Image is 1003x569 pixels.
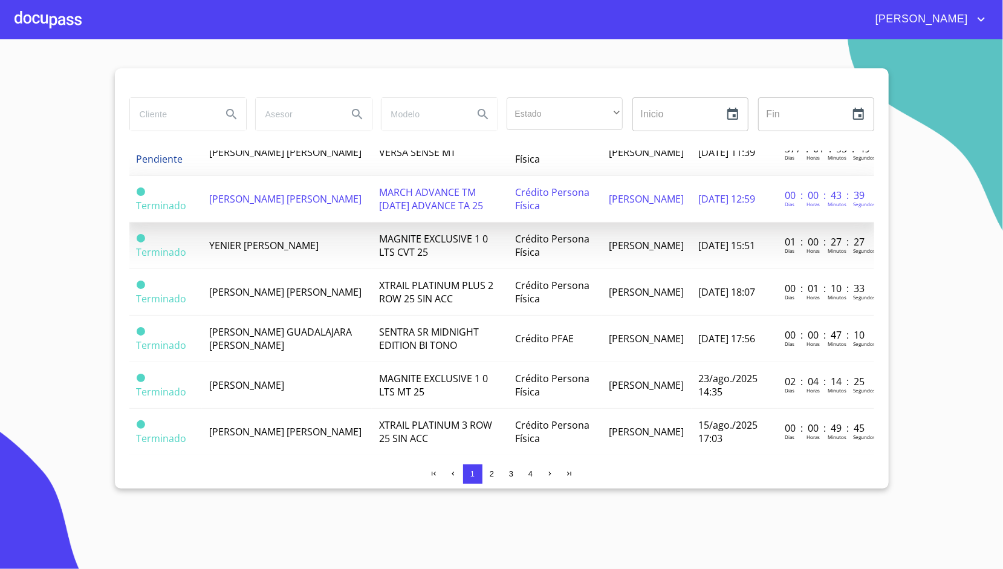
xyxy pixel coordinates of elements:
span: 23/ago./2025 14:35 [699,372,758,398]
p: 01 : 00 : 27 : 27 [785,235,866,249]
span: Terminado [137,432,187,445]
p: Horas [807,434,820,440]
span: Crédito Persona Física [516,232,590,259]
span: Terminado [137,199,187,212]
button: account of current user [866,10,988,29]
p: Minutos [828,340,846,347]
p: Dias [785,387,794,394]
span: Crédito Persona Física [516,139,590,166]
span: MAGNITE EXCLUSIVE 1 0 LTS CVT 25 [379,232,488,259]
span: Terminado [137,374,145,382]
button: 3 [502,464,521,484]
span: 1 [470,469,475,478]
p: Minutos [828,387,846,394]
span: [PERSON_NAME] [609,425,684,438]
p: 00 : 01 : 10 : 33 [785,282,866,295]
span: [PERSON_NAME] [609,285,684,299]
span: Terminado [137,245,187,259]
p: Horas [807,340,820,347]
button: Search [217,100,246,129]
span: MAGNITE EXCLUSIVE 1 0 LTS MT 25 [379,372,488,398]
p: Segundos [853,247,875,254]
p: Minutos [828,247,846,254]
p: Horas [807,294,820,301]
p: Segundos [853,434,875,440]
span: Crédito Persona Física [516,186,590,212]
span: Crédito Persona Física [516,418,590,445]
div: ​ [507,97,623,130]
p: Dias [785,340,794,347]
input: search [256,98,338,131]
p: Horas [807,154,820,161]
p: Segundos [853,154,875,161]
span: Terminado [137,385,187,398]
span: Crédito PFAE [516,332,574,345]
p: Horas [807,387,820,394]
span: [PERSON_NAME] GUADALAJARA [PERSON_NAME] [209,325,352,352]
span: [PERSON_NAME] [609,332,684,345]
span: [PERSON_NAME] [209,379,284,392]
span: [PERSON_NAME] [PERSON_NAME] [209,425,362,438]
span: [PERSON_NAME] [609,192,684,206]
span: Terminado [137,187,145,196]
p: 00 : 00 : 47 : 10 [785,328,866,342]
span: MARCH ADVANCE TM [DATE] ADVANCE TA 25 [379,186,483,212]
p: Minutos [828,154,846,161]
p: Segundos [853,340,875,347]
p: 00 : 00 : 49 : 45 [785,421,866,435]
input: search [130,98,212,131]
p: Dias [785,247,794,254]
span: 4 [528,469,533,478]
span: [PERSON_NAME] [PERSON_NAME] [209,192,362,206]
span: [DATE] 18:07 [699,285,756,299]
p: Segundos [853,201,875,207]
span: Terminado [137,339,187,352]
span: [PERSON_NAME] [609,146,684,159]
p: Segundos [853,294,875,301]
span: Pendiente [137,152,183,166]
input: search [381,98,464,131]
span: 3 [509,469,513,478]
span: YENIER [PERSON_NAME] [209,239,319,252]
p: 00 : 00 : 43 : 39 [785,189,866,202]
p: Minutos [828,294,846,301]
p: 02 : 04 : 14 : 25 [785,375,866,388]
span: XTRAIL PLATINUM PLUS 2 ROW 25 SIN ACC [379,279,493,305]
button: 4 [521,464,540,484]
span: [PERSON_NAME] [609,379,684,392]
span: [DATE] 11:39 [699,146,756,159]
span: [DATE] 17:56 [699,332,756,345]
button: Search [469,100,498,129]
p: Dias [785,434,794,440]
span: VERSA SENSE MT [379,146,456,159]
span: [PERSON_NAME] [609,239,684,252]
span: 2 [490,469,494,478]
span: [DATE] 12:59 [699,192,756,206]
p: Minutos [828,201,846,207]
span: SENTRA SR MIDNIGHT EDITION BI TONO [379,325,479,352]
span: Terminado [137,420,145,429]
span: 15/ago./2025 17:03 [699,418,758,445]
span: Terminado [137,292,187,305]
p: Horas [807,247,820,254]
button: 1 [463,464,482,484]
p: Horas [807,201,820,207]
span: [PERSON_NAME] [PERSON_NAME] [209,146,362,159]
p: Dias [785,201,794,207]
span: Crédito Persona Física [516,279,590,305]
span: [PERSON_NAME] [PERSON_NAME] [209,285,362,299]
span: XTRAIL PLATINUM 3 ROW 25 SIN ACC [379,418,492,445]
p: Minutos [828,434,846,440]
span: [PERSON_NAME] [866,10,974,29]
p: Dias [785,294,794,301]
button: 2 [482,464,502,484]
span: Terminado [137,234,145,242]
p: Dias [785,154,794,161]
span: [DATE] 15:51 [699,239,756,252]
span: Terminado [137,281,145,289]
span: Crédito Persona Física [516,372,590,398]
p: Segundos [853,387,875,394]
span: Terminado [137,327,145,336]
button: Search [343,100,372,129]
